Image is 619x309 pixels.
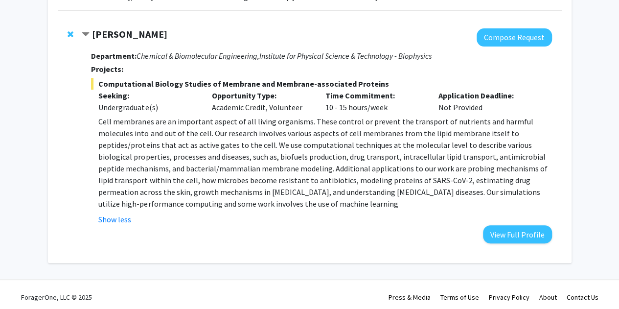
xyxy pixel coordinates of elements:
[7,265,42,302] iframe: Chat
[98,90,197,101] p: Seeking:
[483,225,552,243] button: View Full Profile
[567,293,598,302] a: Contact Us
[325,90,424,101] p: Time Commitment:
[318,90,431,113] div: 10 - 15 hours/week
[98,101,197,113] div: Undergraduate(s)
[477,28,552,47] button: Compose Request to Jeffery Klauda
[82,31,90,39] span: Contract Jeffery Klauda Bookmark
[259,51,431,61] i: Institute for Physical Science & Technology - Biophysics
[489,293,529,302] a: Privacy Policy
[98,214,131,225] button: Show less
[137,51,259,61] i: Chemical & Biomolecular Engineering,
[91,51,137,61] strong: Department:
[431,90,545,113] div: Not Provided
[91,64,123,74] strong: Projects:
[438,90,537,101] p: Application Deadline:
[539,293,557,302] a: About
[98,116,551,210] p: Cell membranes are an important aspect of all living organisms. These control or prevent the tran...
[68,30,73,38] span: Remove Jeffery Klauda from bookmarks
[91,78,551,90] span: Computational Biology Studies of Membrane and Membrane-associated Proteins
[440,293,479,302] a: Terms of Use
[205,90,318,113] div: Academic Credit, Volunteer
[389,293,431,302] a: Press & Media
[212,90,311,101] p: Opportunity Type:
[92,28,167,40] strong: [PERSON_NAME]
